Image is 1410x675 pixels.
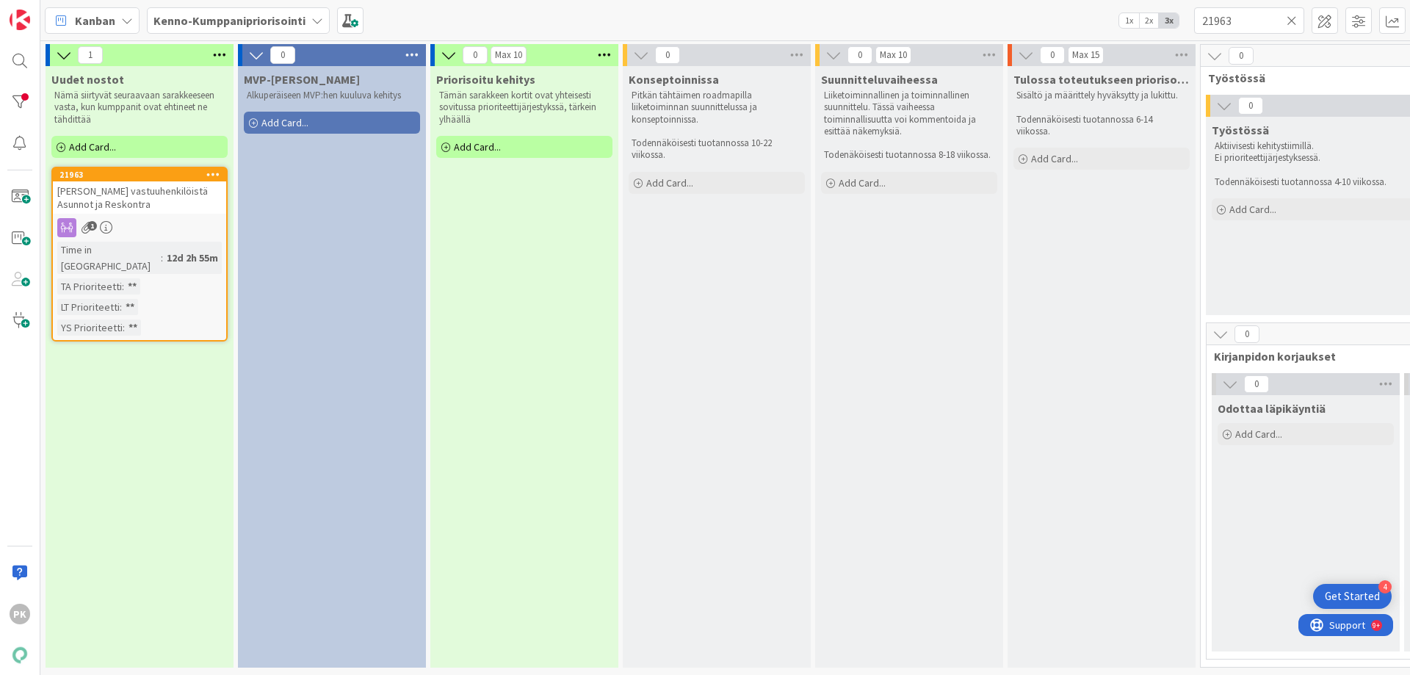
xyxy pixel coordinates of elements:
span: Suunnitteluvaiheessa [821,72,938,87]
span: Add Card... [646,176,693,189]
span: : [123,320,125,336]
span: 0 [1234,325,1259,343]
div: 21963[PERSON_NAME] vastuuhenkilöistä Asunnot ja Reskontra [53,168,226,214]
span: Työstössä [1212,123,1269,137]
span: 0 [1238,97,1263,115]
div: 21963 [59,170,226,180]
span: 0 [1244,375,1269,393]
span: Support [31,2,67,20]
span: Kanban [75,12,115,29]
span: Uudet nostot [51,72,124,87]
span: 1 [87,221,97,231]
p: Nämä siirtyvät seuraavaan sarakkeeseen vasta, kun kumppanit ovat ehtineet ne tähdittää [54,90,225,126]
span: Priorisoitu kehitys [436,72,535,87]
div: 21963 [53,168,226,181]
span: 1 [78,46,103,64]
span: [PERSON_NAME] vastuuhenkilöistä Asunnot ja Reskontra [57,184,208,211]
div: 4 [1378,580,1392,593]
span: Add Card... [69,140,116,154]
span: : [120,299,122,315]
p: Todennäköisesti tuotannossa 6-14 viikossa. [1016,114,1187,138]
div: Time in [GEOGRAPHIC_DATA] [57,242,161,274]
img: avatar [10,645,30,665]
p: Liiketoiminnallinen ja toiminnallinen suunnittelu. Tässä vaiheessa toiminnallisuutta voi kommento... [824,90,994,137]
span: : [122,278,124,295]
b: Kenno-Kumppanipriorisointi [153,13,305,28]
div: Max 10 [880,51,907,59]
span: Tulossa toteutukseen priorisoituna [1013,72,1190,87]
div: LT Prioriteetti [57,299,120,315]
span: : [161,250,163,266]
div: Max 15 [1072,51,1099,59]
span: 1x [1119,13,1139,28]
span: MVP-Kehitys [244,72,360,87]
span: Odottaa läpikäyntiä [1218,401,1326,416]
p: Pitkän tähtäimen roadmapilla liiketoiminnan suunnittelussa ja konseptoinnissa. [632,90,802,126]
span: 0 [847,46,872,64]
div: 12d 2h 55m [163,250,222,266]
span: Konseptoinnissa [629,72,719,87]
p: Tämän sarakkeen kortit ovat yhteisesti sovitussa prioriteettijärjestykssä, tärkein ylhäällä [439,90,610,126]
div: 9+ [74,6,82,18]
span: Add Card... [839,176,886,189]
span: Add Card... [261,116,308,129]
div: Max 10 [495,51,522,59]
p: Sisältö ja määrittely hyväksytty ja lukittu. [1016,90,1187,101]
img: Visit kanbanzone.com [10,10,30,30]
input: Quick Filter... [1194,7,1304,34]
span: 0 [1040,46,1065,64]
span: 0 [655,46,680,64]
span: Add Card... [454,140,501,154]
span: 0 [1229,47,1254,65]
span: 2x [1139,13,1159,28]
span: Add Card... [1229,203,1276,216]
div: TA Prioriteetti [57,278,122,295]
div: PK [10,604,30,624]
a: 21963[PERSON_NAME] vastuuhenkilöistä Asunnot ja ReskontraTime in [GEOGRAPHIC_DATA]:12d 2h 55mTA P... [51,167,228,342]
p: Todennäköisesti tuotannossa 10-22 viikossa. [632,137,802,162]
span: 0 [270,46,295,64]
div: YS Prioriteetti [57,320,123,336]
span: Add Card... [1031,152,1078,165]
div: Get Started [1325,589,1380,604]
span: 0 [463,46,488,64]
div: Open Get Started checklist, remaining modules: 4 [1313,584,1392,609]
span: Add Card... [1235,427,1282,441]
p: Alkuperäiseen MVP:hen kuuluva kehitys [247,90,417,101]
span: 3x [1159,13,1179,28]
p: Todenäköisesti tuotannossa 8-18 viikossa. [824,149,994,161]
